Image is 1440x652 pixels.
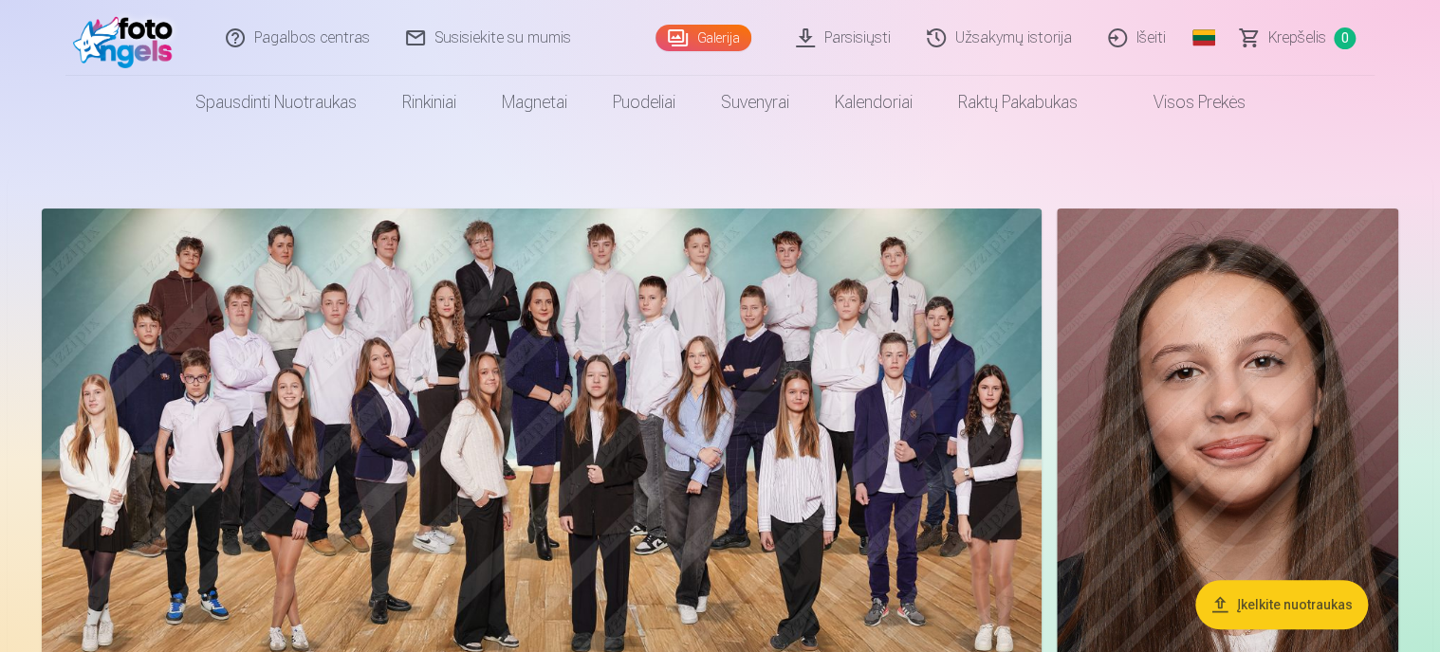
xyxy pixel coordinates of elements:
[812,76,935,129] a: Kalendoriai
[73,8,182,68] img: /fa5
[935,76,1100,129] a: Raktų pakabukas
[1268,27,1326,49] span: Krepšelis
[655,25,751,51] a: Galerija
[698,76,812,129] a: Suvenyrai
[379,76,479,129] a: Rinkiniai
[1100,76,1268,129] a: Visos prekės
[590,76,698,129] a: Puodeliai
[1195,580,1368,629] button: Įkelkite nuotraukas
[479,76,590,129] a: Magnetai
[173,76,379,129] a: Spausdinti nuotraukas
[1334,27,1356,49] span: 0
